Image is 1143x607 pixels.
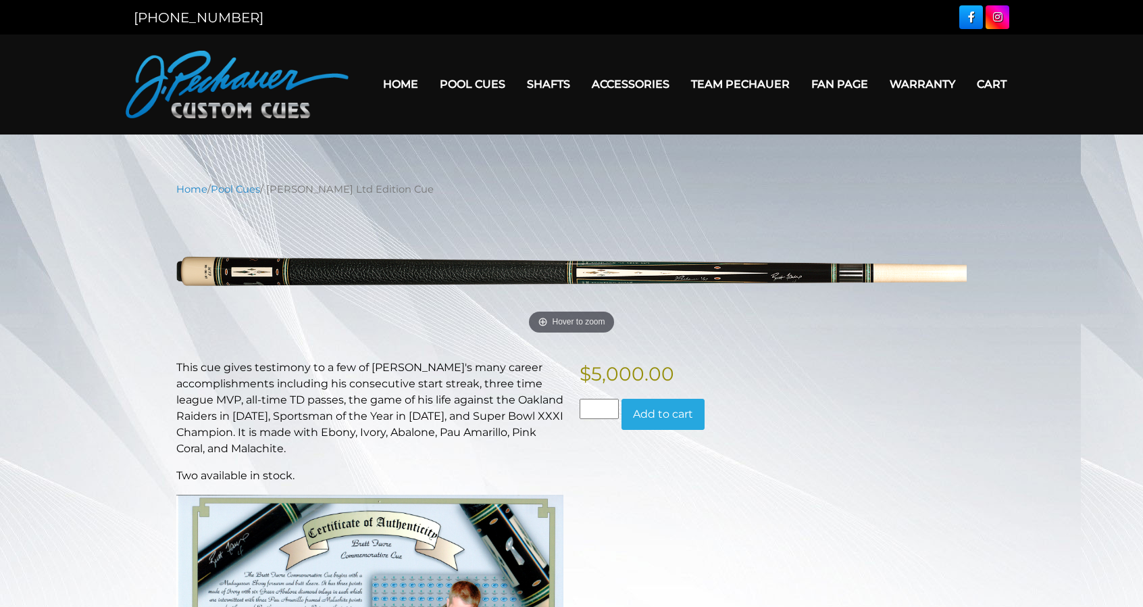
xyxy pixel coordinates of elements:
input: Product quantity [580,399,619,419]
a: Home [176,183,207,195]
a: Hover to zoom [176,207,967,339]
a: Warranty [879,67,966,101]
span: $ [580,362,591,385]
button: Add to cart [621,399,705,430]
a: Fan Page [801,67,879,101]
a: Cart [966,67,1017,101]
bdi: 5,000.00 [580,362,674,385]
nav: Breadcrumb [176,182,967,197]
p: Two available in stock. [176,468,563,484]
a: Shafts [516,67,581,101]
a: [PHONE_NUMBER] [134,9,263,26]
a: Pool Cues [429,67,516,101]
img: favre-resized.png [176,207,967,339]
a: Home [372,67,429,101]
a: Accessories [581,67,680,101]
img: Pechauer Custom Cues [126,51,349,118]
a: Pool Cues [211,183,260,195]
a: Team Pechauer [680,67,801,101]
p: This cue gives testimony to a few of [PERSON_NAME]'s many career accomplishments including his co... [176,360,563,457]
